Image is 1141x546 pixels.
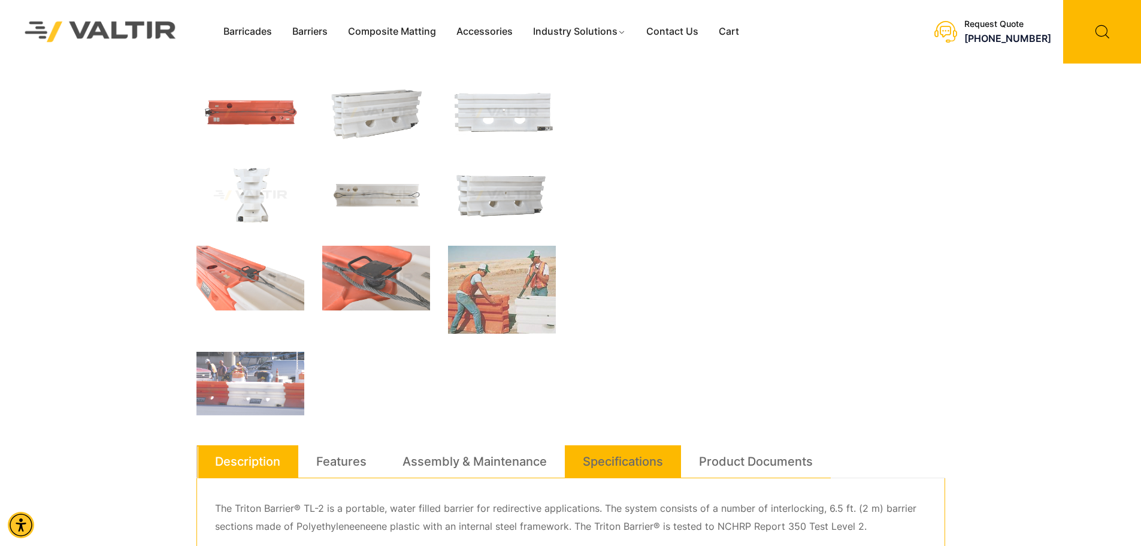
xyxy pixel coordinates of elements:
[322,246,430,310] img: Triton_x2.jpg
[196,352,304,415] img: Triton-TL2.png
[196,246,304,310] img: Triton_x1.jpg
[699,445,813,478] a: Product Documents
[215,500,927,536] p: The Triton Barrier® TL-2 is a portable, water filled barrier for redirective applications. The sy...
[446,23,523,41] a: Accessories
[213,23,282,41] a: Barricades
[322,163,430,228] img: Triton_Nat_Top.jpg
[402,445,547,478] a: Assembly & Maintenance
[636,23,709,41] a: Contact Us
[9,5,192,58] img: Valtir Rentals
[196,163,304,228] img: Triton_Nat_Side.jpg
[448,163,556,228] img: Triton_Nat_x1.jpg
[448,246,556,334] img: TH-Triton-Barrier-TL-2-inset.bmp
[523,23,636,41] a: Industry Solutions
[964,32,1051,44] a: call (888) 496-3625
[8,512,34,538] div: Accessibility Menu
[215,445,280,478] a: Description
[338,23,446,41] a: Composite Matting
[709,23,749,41] a: Cart
[583,445,663,478] a: Specifications
[964,19,1051,29] div: Request Quote
[196,80,304,145] img: Triton_Org_Top.jpg
[448,80,556,145] img: Triton_Nat_Front.jpg
[322,80,430,145] img: Triton_Nat_3Q.jpg
[282,23,338,41] a: Barriers
[316,445,367,478] a: Features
